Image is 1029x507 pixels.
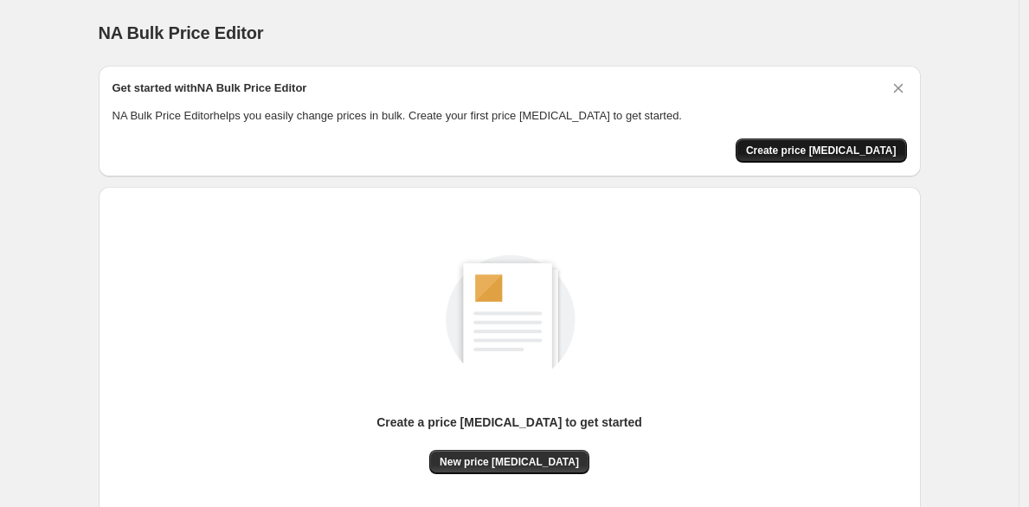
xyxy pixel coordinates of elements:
span: Create price [MEDICAL_DATA] [746,144,897,157]
p: NA Bulk Price Editor helps you easily change prices in bulk. Create your first price [MEDICAL_DAT... [113,107,907,125]
p: Create a price [MEDICAL_DATA] to get started [376,414,642,431]
button: New price [MEDICAL_DATA] [429,450,589,474]
h2: Get started with NA Bulk Price Editor [113,80,307,97]
span: NA Bulk Price Editor [99,23,264,42]
button: Create price change job [736,138,907,163]
button: Dismiss card [890,80,907,97]
span: New price [MEDICAL_DATA] [440,455,579,469]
